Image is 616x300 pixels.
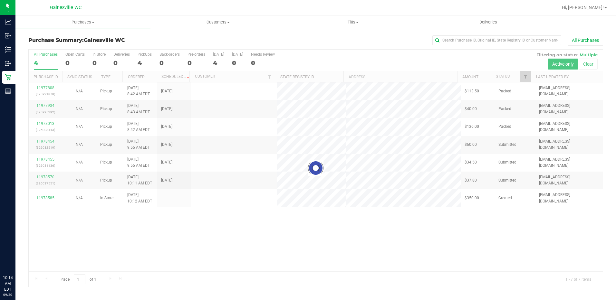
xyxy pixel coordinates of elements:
[5,19,11,25] inline-svg: Analytics
[3,275,13,292] p: 10:14 AM EDT
[471,19,506,25] span: Deliveries
[286,19,420,25] span: Tills
[50,5,82,10] span: Gainesville WC
[562,5,604,10] span: Hi, [PERSON_NAME]!
[15,15,150,29] a: Purchases
[5,46,11,53] inline-svg: Inventory
[286,15,421,29] a: Tills
[5,60,11,67] inline-svg: Outbound
[5,88,11,94] inline-svg: Reports
[421,15,556,29] a: Deliveries
[432,35,561,45] input: Search Purchase ID, Original ID, State Registry ID or Customer Name...
[19,248,27,255] iframe: Resource center unread badge
[150,15,285,29] a: Customers
[568,35,603,46] button: All Purchases
[6,248,26,268] iframe: Resource center
[5,33,11,39] inline-svg: Inbound
[151,19,285,25] span: Customers
[3,292,13,297] p: 09/20
[15,19,150,25] span: Purchases
[84,37,125,43] span: Gainesville WC
[5,74,11,80] inline-svg: Retail
[28,37,220,43] h3: Purchase Summary:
